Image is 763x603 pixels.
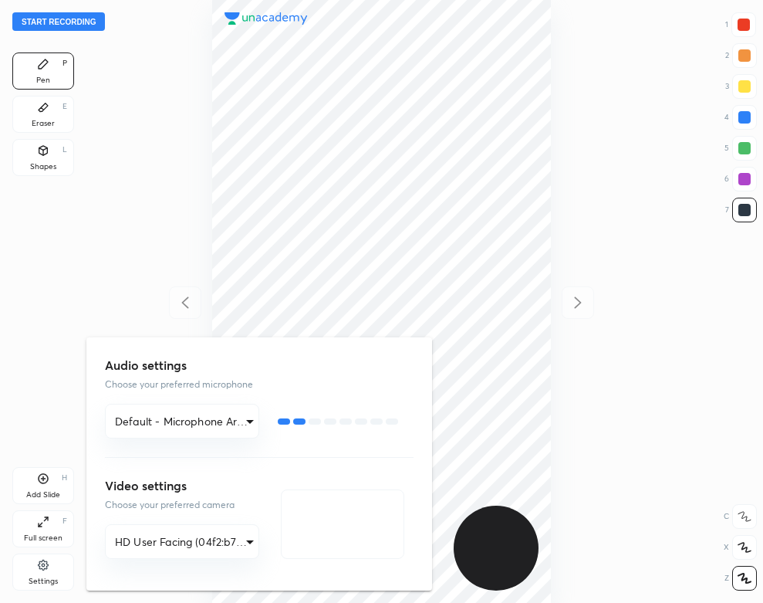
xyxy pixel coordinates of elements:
[105,498,259,512] p: Choose your preferred camera
[105,378,414,391] p: Choose your preferred microphone
[105,476,259,495] h3: Video settings
[105,356,414,374] h3: Audio settings
[105,524,259,559] div: Default - Microphone Array (Realtek(R) Audio)
[105,404,259,439] div: Default - Microphone Array (Realtek(R) Audio)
